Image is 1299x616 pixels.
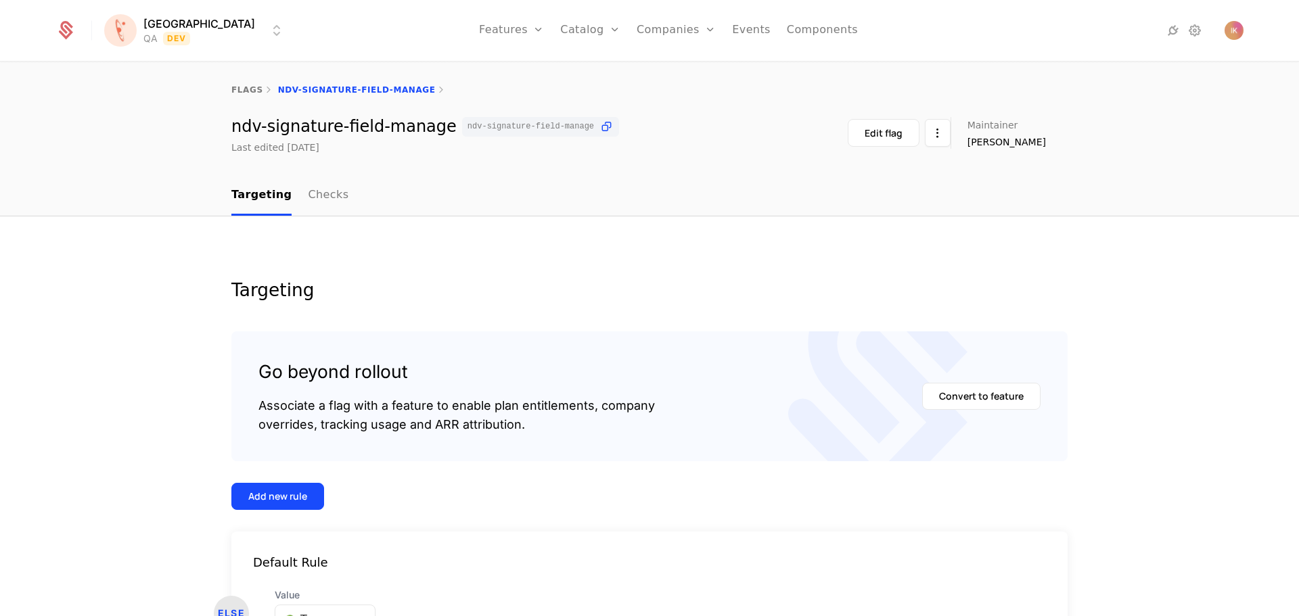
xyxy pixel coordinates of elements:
[967,120,1018,130] span: Maintainer
[865,126,903,140] div: Edit flag
[108,16,285,45] button: Select environment
[231,483,324,510] button: Add new rule
[231,281,1068,299] div: Targeting
[275,588,375,602] span: Value
[1225,21,1244,40] button: Open user button
[231,85,263,95] a: flags
[925,119,951,147] button: Select action
[104,14,137,47] img: Florence
[1187,22,1203,39] a: Settings
[163,32,191,45] span: Dev
[258,396,655,434] div: Associate a flag with a feature to enable plan entitlements, company overrides, tracking usage an...
[258,358,655,385] div: Go beyond rollout
[308,176,348,216] a: Checks
[848,119,919,147] button: Edit flag
[143,32,158,45] div: QA
[231,117,619,137] div: ndv-signature-field-manage
[143,16,255,32] span: [GEOGRAPHIC_DATA]
[231,176,1068,216] nav: Main
[231,176,292,216] a: Targeting
[231,176,348,216] ul: Choose Sub Page
[248,490,307,503] div: Add new rule
[922,383,1041,410] button: Convert to feature
[231,141,319,154] div: Last edited [DATE]
[468,122,594,131] span: ndv-signature-field-manage
[1225,21,1244,40] img: Igor Kramarsic
[231,553,1068,572] div: Default Rule
[967,135,1046,149] span: [PERSON_NAME]
[1165,22,1181,39] a: Integrations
